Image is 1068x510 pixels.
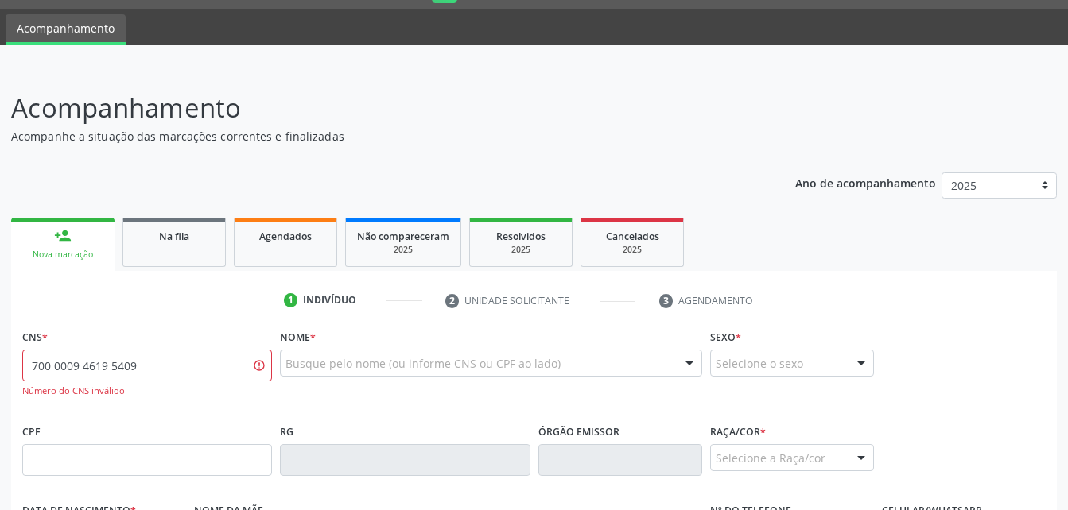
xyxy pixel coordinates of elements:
span: Resolvidos [496,230,546,243]
span: Selecione o sexo [716,355,803,372]
label: Órgão emissor [538,420,619,445]
p: Ano de acompanhamento [795,172,936,192]
div: 1 [284,293,298,307]
span: Cancelados [606,230,659,243]
label: RG [280,420,293,445]
span: Selecione a Raça/cor [716,450,825,466]
span: Não compareceram [357,230,449,243]
span: Agendados [259,230,312,243]
div: person_add [54,227,72,245]
div: Nova marcação [22,249,103,261]
p: Acompanhamento [11,88,744,128]
span: Busque pelo nome (ou informe CNS ou CPF ao lado) [285,355,561,372]
div: 2025 [592,244,672,256]
a: Acompanhamento [6,14,126,45]
div: 2025 [357,244,449,256]
span: Na fila [159,230,189,243]
div: Indivíduo [303,293,356,307]
label: CNS [22,325,48,350]
label: Sexo [710,325,741,350]
p: Acompanhe a situação das marcações correntes e finalizadas [11,128,744,145]
label: Raça/cor [710,420,766,445]
div: 2025 [481,244,561,256]
div: Número do CNS inválido [22,384,272,398]
label: Nome [280,325,316,350]
label: CPF [22,420,41,445]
